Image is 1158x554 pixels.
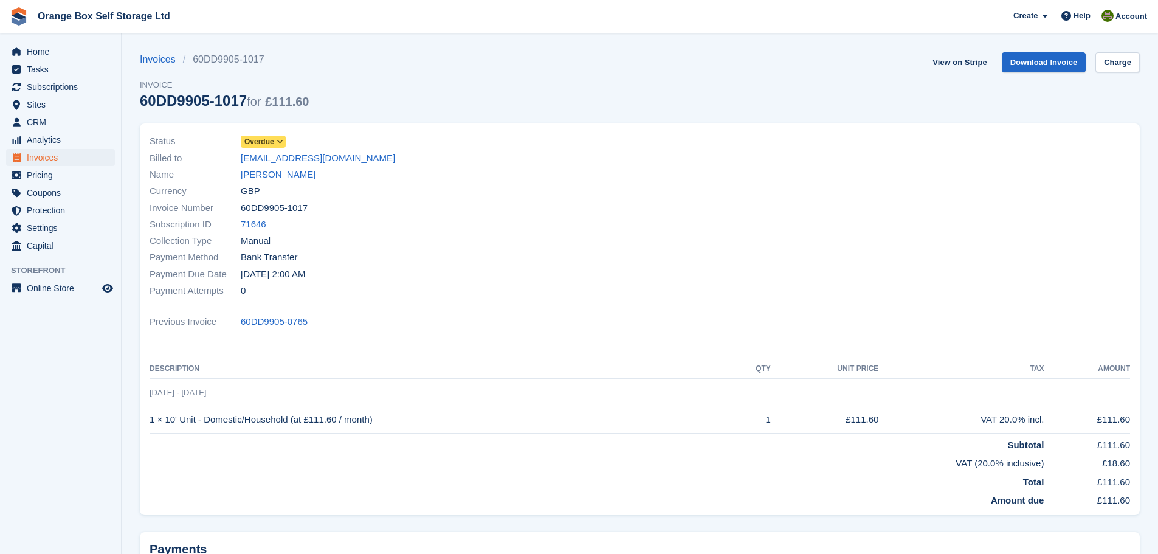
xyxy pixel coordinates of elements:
[1044,359,1130,379] th: Amount
[6,61,115,78] a: menu
[241,268,305,282] time: 2025-08-02 01:00:00 UTC
[731,359,770,379] th: QTY
[265,95,309,108] span: £111.60
[27,184,100,201] span: Coupons
[140,79,309,91] span: Invoice
[1115,10,1147,23] span: Account
[241,251,297,265] span: Bank Transfer
[1044,471,1130,490] td: £111.60
[241,184,260,198] span: GBP
[241,151,395,165] a: [EMAIL_ADDRESS][DOMAIN_NAME]
[771,406,879,434] td: £111.60
[6,78,115,95] a: menu
[241,234,271,248] span: Manual
[6,131,115,148] a: menu
[6,43,115,60] a: menu
[27,237,100,254] span: Capital
[27,78,100,95] span: Subscriptions
[27,96,100,113] span: Sites
[878,359,1044,379] th: Tax
[100,281,115,296] a: Preview store
[6,237,115,254] a: menu
[1095,52,1140,72] a: Charge
[241,284,246,298] span: 0
[27,114,100,131] span: CRM
[1007,440,1044,450] strong: Subtotal
[150,315,241,329] span: Previous Invoice
[1013,10,1038,22] span: Create
[150,268,241,282] span: Payment Due Date
[27,43,100,60] span: Home
[6,114,115,131] a: menu
[150,234,241,248] span: Collection Type
[1044,433,1130,452] td: £111.60
[731,406,770,434] td: 1
[33,6,175,26] a: Orange Box Self Storage Ltd
[1023,477,1044,487] strong: Total
[771,359,879,379] th: Unit Price
[150,284,241,298] span: Payment Attempts
[6,220,115,237] a: menu
[150,251,241,265] span: Payment Method
[928,52,991,72] a: View on Stripe
[11,265,121,277] span: Storefront
[247,95,261,108] span: for
[27,167,100,184] span: Pricing
[6,202,115,219] a: menu
[6,280,115,297] a: menu
[150,359,731,379] th: Description
[241,315,308,329] a: 60DD9905-0765
[140,92,309,109] div: 60DD9905-1017
[27,202,100,219] span: Protection
[878,413,1044,427] div: VAT 20.0% incl.
[1074,10,1091,22] span: Help
[150,388,206,397] span: [DATE] - [DATE]
[1002,52,1086,72] a: Download Invoice
[140,52,183,67] a: Invoices
[1044,452,1130,471] td: £18.60
[241,168,315,182] a: [PERSON_NAME]
[1044,406,1130,434] td: £111.60
[27,149,100,166] span: Invoices
[241,218,266,232] a: 71646
[150,201,241,215] span: Invoice Number
[150,406,731,434] td: 1 × 10' Unit - Domestic/Household (at £111.60 / month)
[991,495,1044,505] strong: Amount due
[27,131,100,148] span: Analytics
[6,184,115,201] a: menu
[1101,10,1114,22] img: Pippa White
[140,52,309,67] nav: breadcrumbs
[6,96,115,113] a: menu
[6,167,115,184] a: menu
[1044,489,1130,508] td: £111.60
[150,134,241,148] span: Status
[244,136,274,147] span: Overdue
[10,7,28,26] img: stora-icon-8386f47178a22dfd0bd8f6a31ec36ba5ce8667c1dd55bd0f319d3a0aa187defe.svg
[27,220,100,237] span: Settings
[241,134,286,148] a: Overdue
[150,218,241,232] span: Subscription ID
[6,149,115,166] a: menu
[150,184,241,198] span: Currency
[27,61,100,78] span: Tasks
[27,280,100,297] span: Online Store
[241,201,308,215] span: 60DD9905-1017
[150,151,241,165] span: Billed to
[150,452,1044,471] td: VAT (20.0% inclusive)
[150,168,241,182] span: Name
